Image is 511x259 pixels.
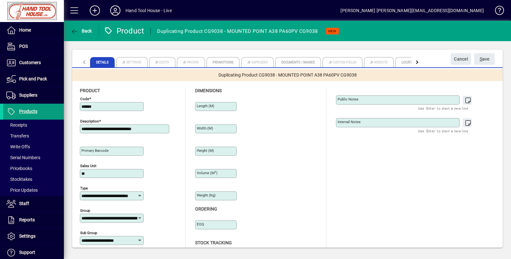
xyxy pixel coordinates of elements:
[19,217,35,222] span: Reports
[3,39,64,55] a: POS
[3,55,64,71] a: Customers
[3,87,64,103] a: Suppliers
[340,5,484,16] div: [PERSON_NAME] [PERSON_NAME][EMAIL_ADDRESS][DOMAIN_NAME]
[80,231,97,235] mat-label: Sub group
[19,250,35,255] span: Support
[80,164,96,168] mat-label: Sales unit
[195,206,217,211] span: Ordering
[490,1,503,22] a: Knowledge Base
[19,201,29,206] span: Staff
[328,29,336,33] span: NEW
[474,53,495,65] button: Save
[80,88,100,93] span: Product
[197,193,216,197] mat-label: Weight (Kg)
[19,93,37,98] span: Suppliers
[80,208,90,213] mat-label: Group
[3,163,64,174] a: Pricebooks
[19,109,37,114] span: Products
[480,56,482,62] span: S
[3,152,64,163] a: Serial Numbers
[6,188,38,193] span: Price Updates
[19,76,47,81] span: Pick and Pack
[19,60,41,65] span: Customers
[3,22,64,38] a: Home
[19,27,31,33] span: Home
[215,170,216,174] sup: 3
[19,233,35,239] span: Settings
[6,166,32,171] span: Pricebooks
[80,119,99,123] mat-label: Description
[157,26,318,36] div: Duplicating Product CG9038 - MOUNTED POINT A38 PA60PV CG9038
[3,130,64,141] a: Transfers
[104,26,144,36] div: Product
[3,71,64,87] a: Pick and Pack
[195,88,222,93] span: Dimensions
[218,72,357,78] span: Duplicating Product CG9038 - MOUNTED POINT A38 PA60PV CG9038
[338,120,361,124] mat-label: Internal Notes
[197,126,213,130] mat-label: Width (m)
[126,5,172,16] div: Hand Tool House - Live
[19,44,28,49] span: POS
[197,171,217,175] mat-label: Volume (m )
[480,54,490,64] span: ave
[3,141,64,152] a: Write Offs
[85,5,105,16] button: Add
[197,222,204,226] mat-label: EOQ
[418,127,468,135] mat-hint: Use 'Enter' to start a new line
[3,212,64,228] a: Reports
[418,105,468,112] mat-hint: Use 'Enter' to start a new line
[3,228,64,244] a: Settings
[6,177,32,182] span: Stocktakes
[80,186,88,190] mat-label: Type
[6,122,27,128] span: Receipts
[81,148,109,153] mat-label: Primary barcode
[6,133,29,138] span: Transfers
[451,53,471,65] button: Cancel
[195,240,232,245] span: Stock Tracking
[3,185,64,196] a: Price Updates
[3,196,64,212] a: Staff
[71,28,92,33] span: Back
[69,25,94,37] button: Back
[197,104,214,108] mat-label: Length (m)
[6,155,40,160] span: Serial Numbers
[3,120,64,130] a: Receipts
[197,148,214,153] mat-label: Height (m)
[338,97,358,101] mat-label: Public Notes
[3,174,64,185] a: Stocktakes
[6,144,30,149] span: Write Offs
[105,5,126,16] button: Profile
[80,97,89,101] mat-label: Code
[64,25,99,37] app-page-header-button: Back
[454,54,468,64] span: Cancel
